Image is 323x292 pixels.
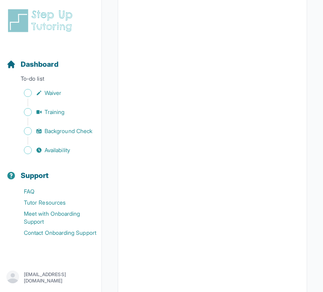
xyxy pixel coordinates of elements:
[6,208,101,227] a: Meet with Onboarding Support
[6,271,95,285] button: [EMAIL_ADDRESS][DOMAIN_NAME]
[3,157,98,184] button: Support
[21,59,58,70] span: Dashboard
[6,126,101,137] a: Background Check
[6,197,101,208] a: Tutor Resources
[6,59,58,70] a: Dashboard
[45,108,65,116] span: Training
[45,89,61,97] span: Waiver
[6,8,77,33] img: logo
[21,170,49,181] span: Support
[3,75,98,86] p: To-do list
[24,271,95,284] p: [EMAIL_ADDRESS][DOMAIN_NAME]
[6,227,101,238] a: Contact Onboarding Support
[6,87,101,99] a: Waiver
[6,186,101,197] a: FAQ
[45,146,70,154] span: Availability
[3,46,98,73] button: Dashboard
[6,145,101,156] a: Availability
[45,127,92,135] span: Background Check
[6,106,101,118] a: Training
